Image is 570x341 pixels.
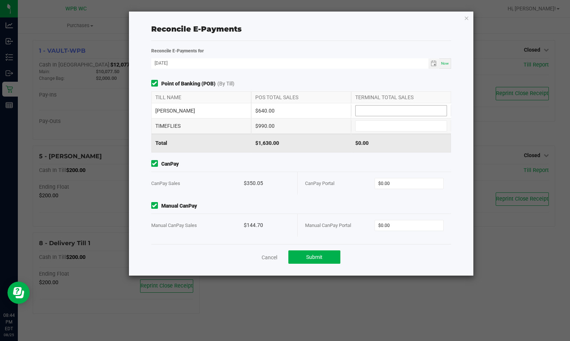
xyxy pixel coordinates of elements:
form-toggle: Include in reconciliation [151,80,161,88]
div: TIMEFLIES [151,118,251,133]
span: (By Till) [217,80,234,88]
span: CanPay Sales [151,181,180,186]
a: Cancel [262,254,277,261]
input: Date [151,58,429,68]
strong: CanPay [161,160,179,168]
div: Total [151,134,251,152]
div: $640.00 [251,103,351,118]
strong: Reconcile E-Payments for [151,48,204,53]
div: TILL NAME [151,92,251,103]
div: $990.00 [251,118,351,133]
span: Toggle calendar [428,58,439,69]
div: [PERSON_NAME] [151,103,251,118]
div: $144.70 [244,214,290,237]
strong: Point of Banking (POB) [161,80,216,88]
form-toggle: Include in reconciliation [151,160,161,168]
button: Submit [288,250,340,264]
span: CanPay Portal [305,181,334,186]
div: $0.00 [351,134,451,152]
span: Manual CanPay Portal [305,223,351,228]
div: $1,630.00 [251,134,351,152]
strong: Manual CanPay [161,202,197,210]
div: Reconcile E-Payments [151,23,451,35]
iframe: Resource center [7,282,30,304]
div: TERMINAL TOTAL SALES [351,92,451,103]
form-toggle: Include in reconciliation [151,202,161,210]
span: Submit [306,254,323,260]
div: POS TOTAL SALES [251,92,351,103]
span: Now [441,61,449,65]
span: Manual CanPay Sales [151,223,197,228]
div: $350.05 [244,172,290,195]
